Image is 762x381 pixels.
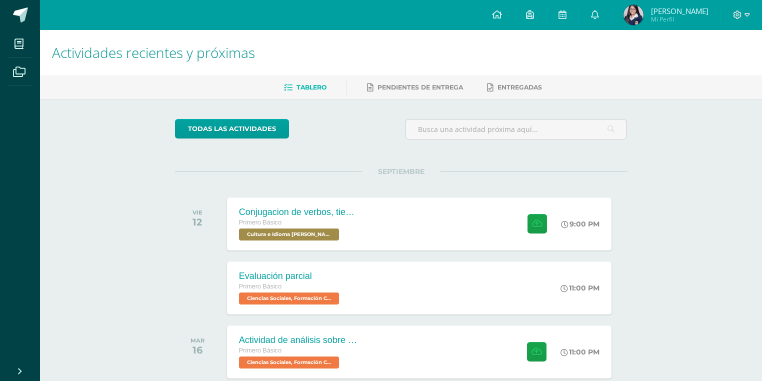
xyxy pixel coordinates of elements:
[190,344,204,356] div: 16
[560,283,599,292] div: 11:00 PM
[192,216,202,228] div: 12
[52,43,255,62] span: Actividades recientes y próximas
[623,5,643,25] img: 393de93c8a89279b17f83f408801ebc0.png
[239,283,281,290] span: Primero Básico
[367,79,463,95] a: Pendientes de entrega
[377,83,463,91] span: Pendientes de entrega
[487,79,542,95] a: Entregadas
[239,292,339,304] span: Ciencias Sociales, Formación Ciudadana e Interculturalidad 'B'
[405,119,627,139] input: Busca una actividad próxima aquí...
[239,219,281,226] span: Primero Básico
[651,15,708,23] span: Mi Perfil
[239,207,359,217] div: Conjugacion de verbos, tiempo pasado en Kaqchikel
[190,337,204,344] div: MAR
[175,119,289,138] a: todas las Actividades
[239,228,339,240] span: Cultura e Idioma Maya Garífuna o Xinca 'B'
[192,209,202,216] div: VIE
[561,219,599,228] div: 9:00 PM
[239,347,281,354] span: Primero Básico
[284,79,326,95] a: Tablero
[296,83,326,91] span: Tablero
[560,347,599,356] div: 11:00 PM
[239,271,341,281] div: Evaluación parcial
[362,167,440,176] span: SEPTIEMBRE
[651,6,708,16] span: [PERSON_NAME]
[239,356,339,368] span: Ciencias Sociales, Formación Ciudadana e Interculturalidad 'B'
[239,335,359,345] div: Actividad de análisis sobre Derechos Humanos
[497,83,542,91] span: Entregadas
